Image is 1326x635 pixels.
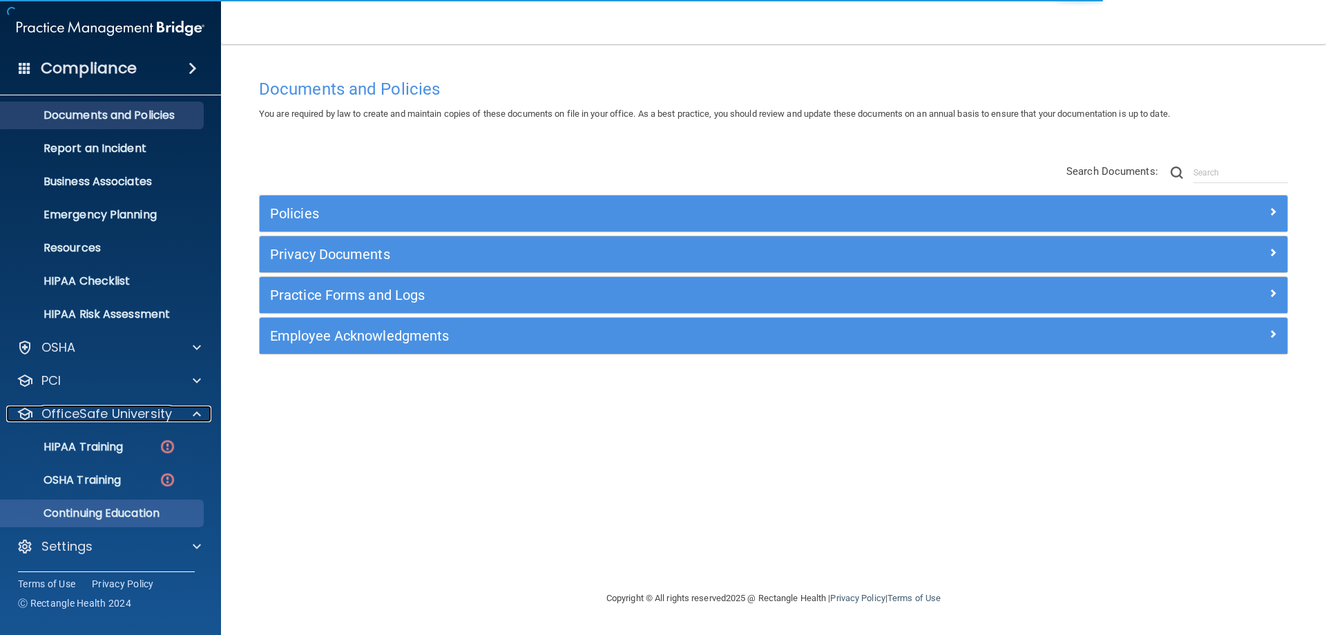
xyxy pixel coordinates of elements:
[159,471,176,489] img: danger-circle.6113f641.png
[41,59,137,78] h4: Compliance
[17,339,201,356] a: OSHA
[887,593,941,603] a: Terms of Use
[9,241,198,255] p: Resources
[270,328,1020,343] h5: Employee Acknowledgments
[9,440,123,454] p: HIPAA Training
[18,577,75,591] a: Terms of Use
[17,538,201,555] a: Settings
[1087,537,1309,592] iframe: Drift Widget Chat Controller
[270,247,1020,262] h5: Privacy Documents
[270,284,1277,306] a: Practice Forms and Logs
[270,206,1020,221] h5: Policies
[1193,162,1288,183] input: Search
[17,15,204,42] img: PMB logo
[17,372,201,389] a: PCI
[9,208,198,222] p: Emergency Planning
[41,538,93,555] p: Settings
[41,372,61,389] p: PCI
[259,80,1288,98] h4: Documents and Policies
[159,438,176,455] img: danger-circle.6113f641.png
[9,142,198,155] p: Report an Incident
[270,243,1277,265] a: Privacy Documents
[41,339,76,356] p: OSHA
[92,577,154,591] a: Privacy Policy
[9,307,198,321] p: HIPAA Risk Assessment
[9,108,198,122] p: Documents and Policies
[1066,165,1158,178] span: Search Documents:
[270,287,1020,303] h5: Practice Forms and Logs
[9,506,198,520] p: Continuing Education
[41,406,172,422] p: OfficeSafe University
[259,108,1170,119] span: You are required by law to create and maintain copies of these documents on file in your office. ...
[270,202,1277,225] a: Policies
[521,576,1026,620] div: Copyright © All rights reserved 2025 @ Rectangle Health | |
[9,473,121,487] p: OSHA Training
[18,596,131,610] span: Ⓒ Rectangle Health 2024
[270,325,1277,347] a: Employee Acknowledgments
[1171,167,1183,179] img: ic-search.3b580494.png
[9,274,198,288] p: HIPAA Checklist
[17,406,201,422] a: OfficeSafe University
[830,593,885,603] a: Privacy Policy
[9,175,198,189] p: Business Associates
